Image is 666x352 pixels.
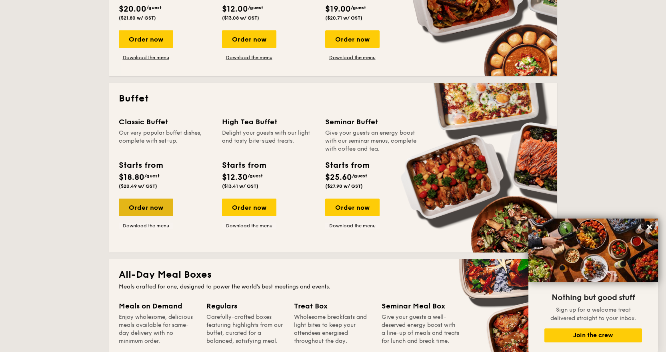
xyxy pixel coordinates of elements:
div: Starts from [222,159,266,171]
div: Wholesome breakfasts and light bites to keep your attendees energised throughout the day. [294,313,372,345]
div: Order now [119,30,173,48]
div: Order now [222,30,276,48]
div: Order now [119,199,173,216]
div: Meals crafted for one, designed to power the world's best meetings and events. [119,283,548,291]
div: Starts from [325,159,369,171]
span: Sign up for a welcome treat delivered straight to your inbox. [550,306,636,322]
div: High Tea Buffet [222,116,316,127]
div: Seminar Buffet [325,116,419,127]
div: Carefully-crafted boxes featuring highlights from our buffet, curated for a balanced, satisfying ... [206,313,284,345]
div: Enjoy wholesome, delicious meals available for same-day delivery with no minimum order. [119,313,197,345]
a: Download the menu [325,54,380,61]
span: $20.00 [119,4,146,14]
h2: All-Day Meal Boxes [119,268,548,281]
span: $19.00 [325,4,351,14]
div: Treat Box [294,300,372,312]
button: Join the crew [544,328,642,342]
span: ($27.90 w/ GST) [325,183,363,189]
button: Close [643,221,656,233]
span: $12.00 [222,4,248,14]
div: Starts from [119,159,162,171]
span: $25.60 [325,173,352,182]
span: ($20.49 w/ GST) [119,183,157,189]
span: /guest [351,5,366,10]
span: /guest [248,5,263,10]
span: Nothing but good stuff [552,293,635,302]
a: Download the menu [119,223,173,229]
span: $12.30 [222,173,248,182]
div: Our very popular buffet dishes, complete with set-up. [119,129,212,153]
a: Download the menu [119,54,173,61]
div: Order now [325,199,380,216]
div: Meals on Demand [119,300,197,312]
div: Order now [222,199,276,216]
span: ($21.80 w/ GST) [119,15,156,21]
span: $18.80 [119,173,144,182]
img: DSC07876-Edit02-Large.jpeg [528,219,658,282]
div: Give your guests an energy boost with our seminar menus, complete with coffee and tea. [325,129,419,153]
span: /guest [248,173,263,179]
div: Give your guests a well-deserved energy boost with a line-up of meals and treats for lunch and br... [382,313,460,345]
div: Delight your guests with our light and tasty bite-sized treats. [222,129,316,153]
span: ($13.08 w/ GST) [222,15,259,21]
span: ($13.41 w/ GST) [222,183,258,189]
div: Seminar Meal Box [382,300,460,312]
span: /guest [352,173,367,179]
div: Classic Buffet [119,116,212,127]
div: Order now [325,30,380,48]
span: /guest [146,5,162,10]
a: Download the menu [222,223,276,229]
span: /guest [144,173,160,179]
a: Download the menu [325,223,380,229]
div: Regulars [206,300,284,312]
span: ($20.71 w/ GST) [325,15,362,21]
a: Download the menu [222,54,276,61]
h2: Buffet [119,92,548,105]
